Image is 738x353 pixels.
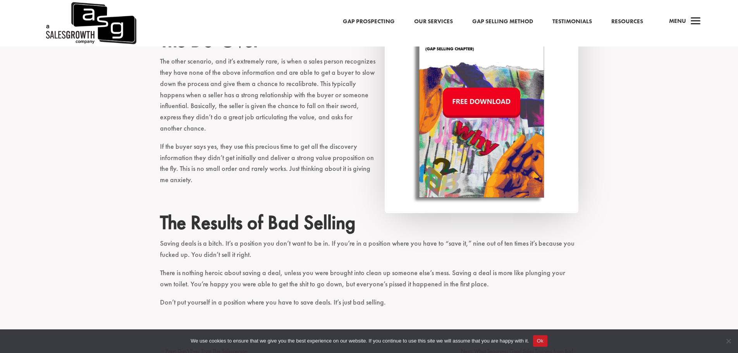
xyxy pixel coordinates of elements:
p: Don’t put yourself in a position where you have to save deals. It’s just bad selling. [160,297,578,315]
a: Our Services [414,17,453,27]
p: The other scenario, and it’s extremely rare, is when a sales person recognizes they have none of ... [160,56,578,141]
p: Saving deals is a bitch. It’s a position you don’t want to be in. If you’re in a position where y... [160,238,578,267]
span: We use cookies to ensure that we give you the best experience on our website. If you continue to ... [191,337,529,345]
a: Resources [611,17,643,27]
p: There is nothing heroic about saving a deal, unless you were brought into clean up someone else’s... [160,267,578,297]
a: Testimonials [552,17,592,27]
a: Gap Prospecting [343,17,395,27]
span: a [688,14,704,29]
button: Ok [533,335,547,347]
p: If the buyer says yes, they use this precious time to get all the discovery information they didn... [160,141,578,193]
span: Menu [669,17,686,25]
h2: The Results of Bad Selling [160,211,578,238]
span: No [724,337,732,345]
a: Gap Selling Method [472,17,533,27]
